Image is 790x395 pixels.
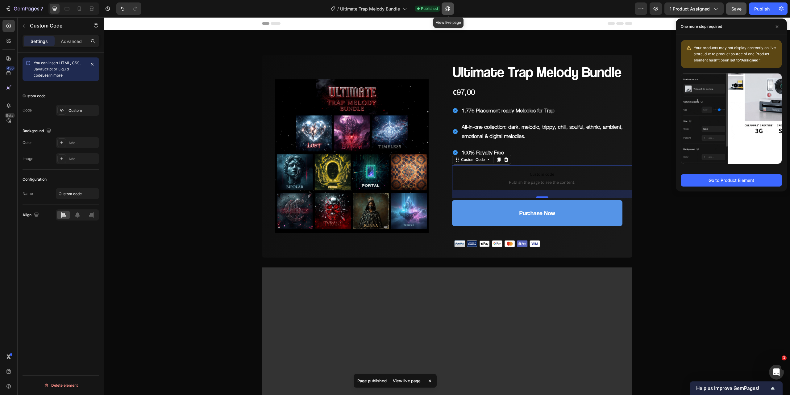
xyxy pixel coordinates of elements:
div: Custom code [23,93,46,99]
div: Background [23,127,52,135]
span: Publish the page to see the content. [348,162,528,168]
span: Custom code [348,153,528,161]
div: 450 [6,66,15,71]
p: 1,776 Placement ready Melodies for Trap [358,89,527,98]
button: Publish [749,2,775,15]
div: Publish [754,6,770,12]
span: 1 product assigned [670,6,710,12]
button: Show survey - Help us improve GemPages! [696,384,776,392]
div: Rich Text Editor. Editing area: main [415,190,451,201]
div: Undo/Redo [116,2,141,15]
div: Go to Product Element [709,177,754,183]
span: Save [731,6,742,11]
span: 1 [782,355,787,360]
div: Custom [69,108,98,113]
span: Ultimate Trap Melody Bundle [340,6,400,12]
p: Settings [31,38,48,44]
button: Delete element [23,380,99,390]
p: One more step required [681,23,722,30]
div: Name [23,191,33,196]
span: / [337,6,339,12]
p: All-in-one collection: dark, melodic, trippy, chill, soulful, ethnic, ambient, emotional & digita... [358,105,527,124]
div: Align [23,211,40,219]
div: Rich Text Editor. Editing area: main [357,104,528,125]
div: Rich Text Editor. Editing area: main [357,88,528,99]
button: 1 product assigned [664,2,724,15]
img: gempages_507692456268006279-2b175e76-5ea2-401f-8e68-2e8ce3e10297.png [348,220,438,233]
button: Save [726,2,746,15]
button: Purchase Now [348,183,518,209]
div: Delete element [44,382,78,389]
p: Page published [357,378,387,384]
div: Color [23,140,32,145]
div: Configuration [23,177,47,182]
span: Help us improve GemPages! [696,385,769,391]
p: Purchase Now [415,190,451,201]
div: Custom Code [356,140,382,145]
div: Add... [69,140,98,146]
iframe: Intercom live chat [769,365,784,380]
a: Learn more [42,73,63,78]
div: Image [23,156,33,162]
span: Published [421,6,438,11]
p: Custom Code [30,22,82,29]
div: Code [23,107,32,113]
p: Advanced [61,38,82,44]
p: 100% Royalty Free [358,131,527,140]
div: Rich Text Editor. Editing area: main [357,130,528,141]
button: 7 [2,2,46,15]
iframe: Design area [104,17,790,395]
div: €97,00 [348,69,372,80]
span: Your products may not display correctly on live store, due to product source of one Product eleme... [694,45,776,62]
div: Add... [69,156,98,162]
button: Go to Product Element [681,174,782,187]
span: You can insert HTML, CSS, JavaScript or Liquid code [34,61,81,78]
b: “Assigned” [740,58,760,62]
h1: Ultimate Trap Melody Bundle [348,45,528,65]
p: 7 [40,5,43,12]
div: Beta [5,113,15,118]
div: View live page [389,376,424,385]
